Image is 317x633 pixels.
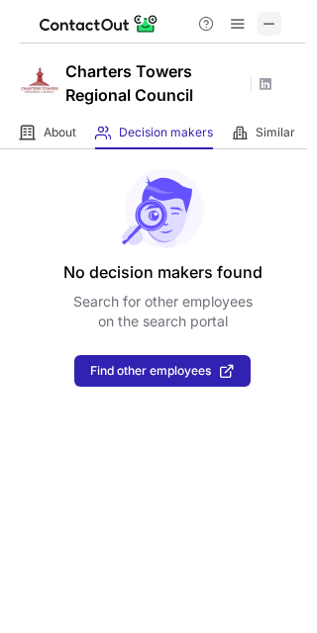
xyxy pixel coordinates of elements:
[256,125,295,140] span: Similar
[40,12,158,36] img: ContactOut v5.3.10
[63,260,263,284] header: No decision makers found
[120,169,205,248] img: No leads found
[44,125,76,140] span: About
[74,355,251,387] button: Find other employees
[90,364,211,378] span: Find other employees
[20,60,59,100] img: fc7be838a44afcf1b7b2dd86d1b1cc72
[65,59,244,107] h1: Charters Towers Regional Council
[119,125,213,140] span: Decision makers
[73,292,253,331] p: Search for other employees on the search portal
